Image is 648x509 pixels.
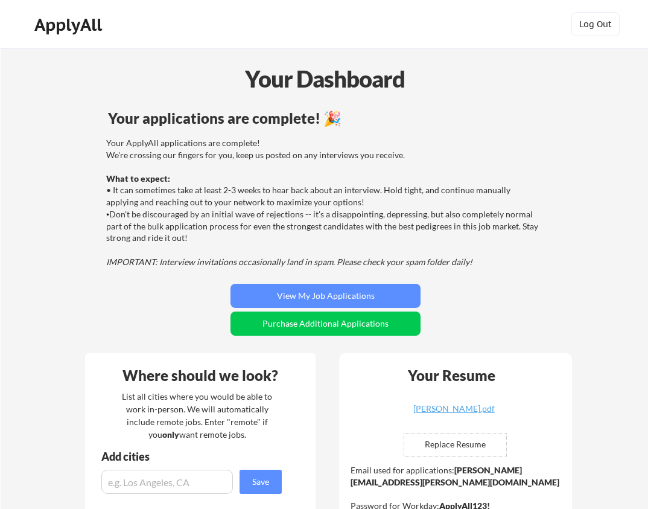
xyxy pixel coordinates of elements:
button: Purchase Additional Applications [230,312,421,336]
div: Your Dashboard [1,62,648,96]
strong: What to expect: [106,173,170,184]
div: Add cities [101,451,285,462]
div: Your ApplyAll applications are complete! We're crossing our fingers for you, keep us posted on an... [106,137,541,267]
div: Your applications are complete! 🎉 [108,111,543,126]
div: Where should we look? [88,368,313,383]
div: ApplyAll [34,14,106,35]
button: View My Job Applications [230,284,421,308]
button: Save [240,470,282,494]
div: [PERSON_NAME].pdf [382,405,526,413]
div: List all cities where you would be able to work in-person. We will automatically include remote j... [114,390,280,441]
button: Log Out [571,12,620,36]
a: [PERSON_NAME].pdf [382,405,526,423]
em: IMPORTANT: Interview invitations occasionally land in spam. Please check your spam folder daily! [106,257,472,267]
input: e.g. Los Angeles, CA [101,470,233,494]
font: • [106,210,109,219]
strong: only [162,429,179,440]
strong: [PERSON_NAME][EMAIL_ADDRESS][PERSON_NAME][DOMAIN_NAME] [351,465,559,487]
div: Your Resume [392,368,511,383]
